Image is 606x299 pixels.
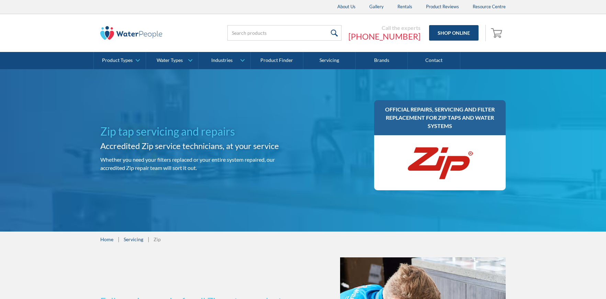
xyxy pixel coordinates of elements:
[146,52,198,69] a: Water Types
[408,52,460,69] a: Contact
[489,25,506,41] a: Open empty cart
[227,25,341,41] input: Search products
[303,52,356,69] a: Servicing
[100,26,162,40] img: The Water People
[117,235,120,243] div: |
[124,236,143,243] a: Servicing
[100,140,300,152] h2: Accredited Zip service technicians, at your service
[491,27,504,38] img: shopping cart
[100,123,300,140] h1: Zip tap servicing and repairs
[251,52,303,69] a: Product Finder
[102,57,133,63] div: Product Types
[147,235,150,243] div: |
[100,236,113,243] a: Home
[154,236,161,243] div: Zip
[356,52,408,69] a: Brands
[100,156,300,172] p: Whether you need your filters replaced or your entire system repaired, our accredited Zip repair ...
[348,31,420,42] a: [PHONE_NUMBER]
[429,25,479,41] a: Shop Online
[381,105,499,130] h3: Official repairs, servicing and filter replacement for Zip taps and water systems
[199,52,250,69] a: Industries
[211,57,233,63] div: Industries
[348,24,420,31] div: Call the experts
[94,52,146,69] a: Product Types
[157,57,183,63] div: Water Types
